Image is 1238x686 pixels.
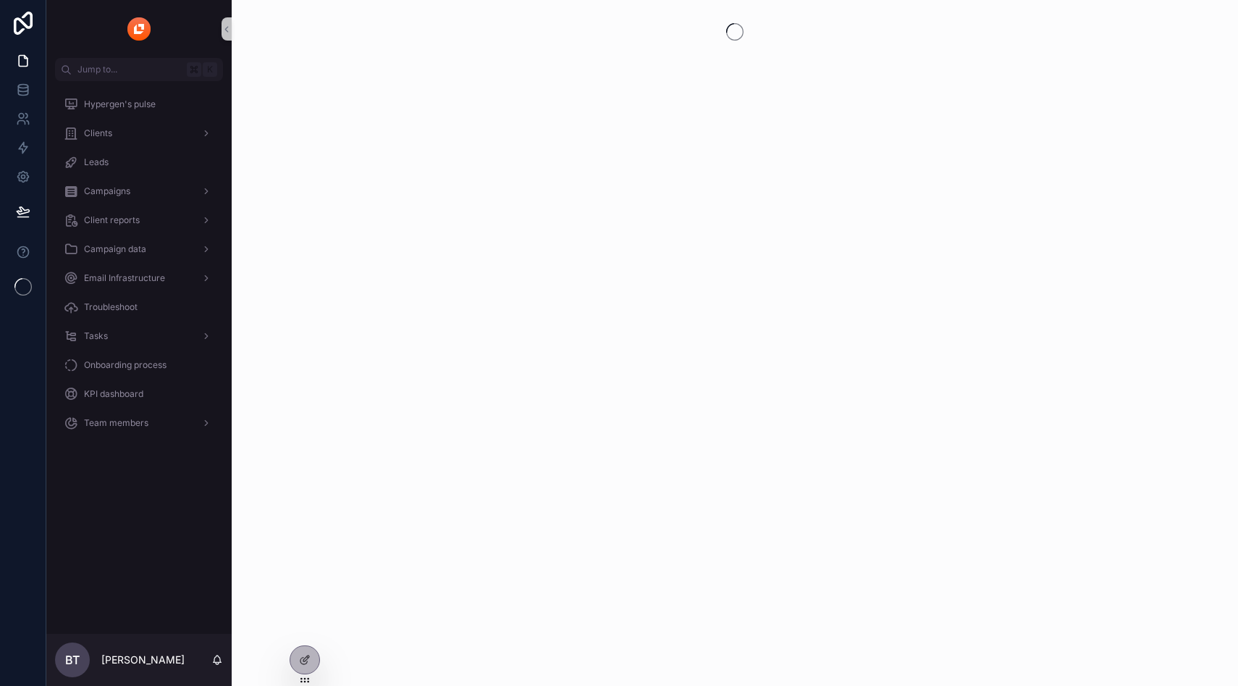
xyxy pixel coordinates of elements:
span: Client reports [84,214,140,226]
a: Leads [55,149,223,175]
a: Clients [55,120,223,146]
button: Jump to...K [55,58,223,81]
span: Troubleshoot [84,301,138,313]
span: Team members [84,417,148,429]
a: Tasks [55,323,223,349]
p: [PERSON_NAME] [101,653,185,667]
a: Client reports [55,207,223,233]
a: Email Infrastructure [55,265,223,291]
span: K [204,64,216,75]
a: KPI dashboard [55,381,223,407]
a: Campaign data [55,236,223,262]
img: App logo [127,17,151,41]
span: Clients [84,127,112,139]
a: Campaigns [55,178,223,204]
span: Email Infrastructure [84,272,165,284]
span: BT [65,651,80,669]
span: Campaigns [84,185,130,197]
a: Onboarding process [55,352,223,378]
div: scrollable content [46,81,232,455]
span: Campaign data [84,243,146,255]
span: Tasks [84,330,108,342]
span: Onboarding process [84,359,167,371]
a: Hypergen's pulse [55,91,223,117]
span: Jump to... [77,64,181,75]
span: Leads [84,156,109,168]
a: Team members [55,410,223,436]
span: Hypergen's pulse [84,99,156,110]
a: Troubleshoot [55,294,223,320]
span: KPI dashboard [84,388,143,400]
